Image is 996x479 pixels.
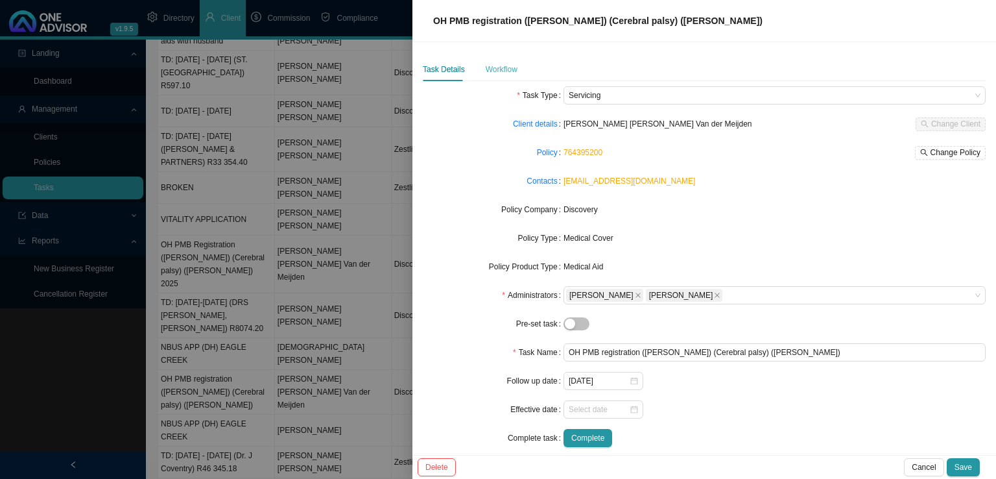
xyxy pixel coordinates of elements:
a: Policy [537,146,558,159]
span: close [635,292,641,299]
button: Complete [563,429,612,447]
label: Task Name [513,343,563,362]
span: Change Policy [931,146,980,159]
span: Servicing [569,87,980,104]
input: Select date [569,403,629,416]
span: Medical Aid [563,262,603,271]
label: Pre-set task [516,315,563,333]
input: Select date [569,375,629,387]
label: Policy Product Type [489,258,563,276]
label: Administrators [502,286,563,304]
span: OH PMB registration ([PERSON_NAME]) (Cerebral palsy) ([PERSON_NAME]) [433,16,763,26]
span: Delete [425,461,448,474]
a: Contacts [527,175,557,188]
button: Change Policy [915,146,986,160]
span: Complete [571,432,604,445]
span: Sarah-Lee Clements [566,289,643,302]
span: Discovery [563,205,598,214]
button: Cancel [904,458,943,476]
a: 764395200 [563,148,602,157]
span: close [714,292,720,299]
label: Complete task [508,429,563,447]
span: [PERSON_NAME] [569,289,634,301]
a: [EMAIL_ADDRESS][DOMAIN_NAME] [563,177,695,186]
div: Workflow [486,63,517,76]
span: Cancel [912,461,936,474]
span: Save [954,461,972,474]
button: Save [947,458,980,476]
button: Change Client [916,117,986,131]
label: Effective date [510,400,563,419]
label: Task Type [517,86,563,104]
label: Policy Company [501,201,563,219]
span: Joanne Bormann [646,289,723,302]
label: Policy Type [518,229,564,247]
button: Delete [418,458,456,476]
span: [PERSON_NAME] [PERSON_NAME] Van der Meijden [563,119,752,129]
a: Client details [513,117,558,130]
div: Task Details [423,63,465,76]
span: [PERSON_NAME] [649,289,713,301]
span: search [920,149,928,156]
span: Medical Cover [563,234,613,243]
label: Follow up date [507,372,563,390]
